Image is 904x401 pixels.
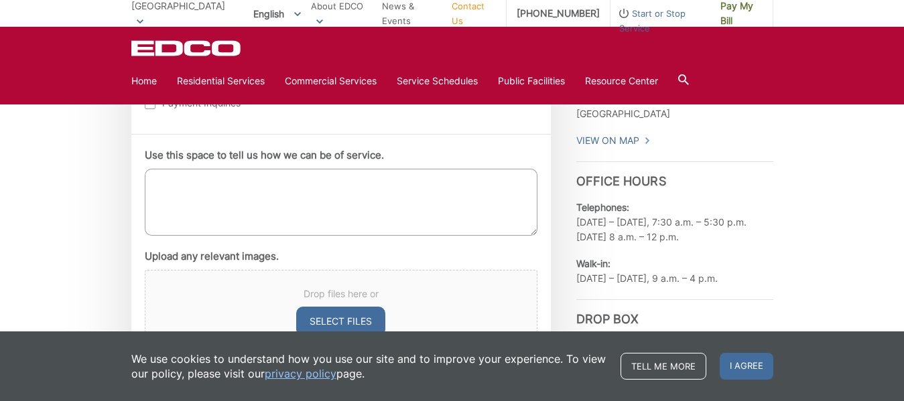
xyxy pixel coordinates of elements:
[131,40,243,56] a: EDCD logo. Return to the homepage.
[177,74,265,88] a: Residential Services
[576,161,773,189] h3: Office Hours
[576,133,651,148] a: View On Map
[621,353,706,380] a: Tell me more
[576,256,773,286] p: [DATE] – [DATE], 9 a.m. – 4 p.m.
[397,74,478,88] a: Service Schedules
[576,299,773,327] h3: Drop Box
[145,149,384,161] label: Use this space to tell us how we can be of service.
[585,74,658,88] a: Resource Center
[243,3,311,25] span: English
[576,92,773,121] p: [STREET_ADDRESS] [GEOGRAPHIC_DATA]
[576,200,773,244] p: [DATE] – [DATE], 7:30 a.m. – 5:30 p.m. [DATE] 8 a.m. – 12 p.m.
[162,287,521,301] span: Drop files here or
[498,74,565,88] a: Public Facilities
[265,366,336,381] a: privacy policy
[576,202,629,213] b: Telephones:
[131,74,157,88] a: Home
[720,353,773,380] span: I agree
[576,258,610,269] b: Walk-in:
[131,351,607,381] p: We use cookies to understand how you use our site and to improve your experience. To view our pol...
[285,74,377,88] a: Commercial Services
[296,307,385,336] button: select files, upload any relevant images.
[145,250,279,262] label: Upload any relevant images.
